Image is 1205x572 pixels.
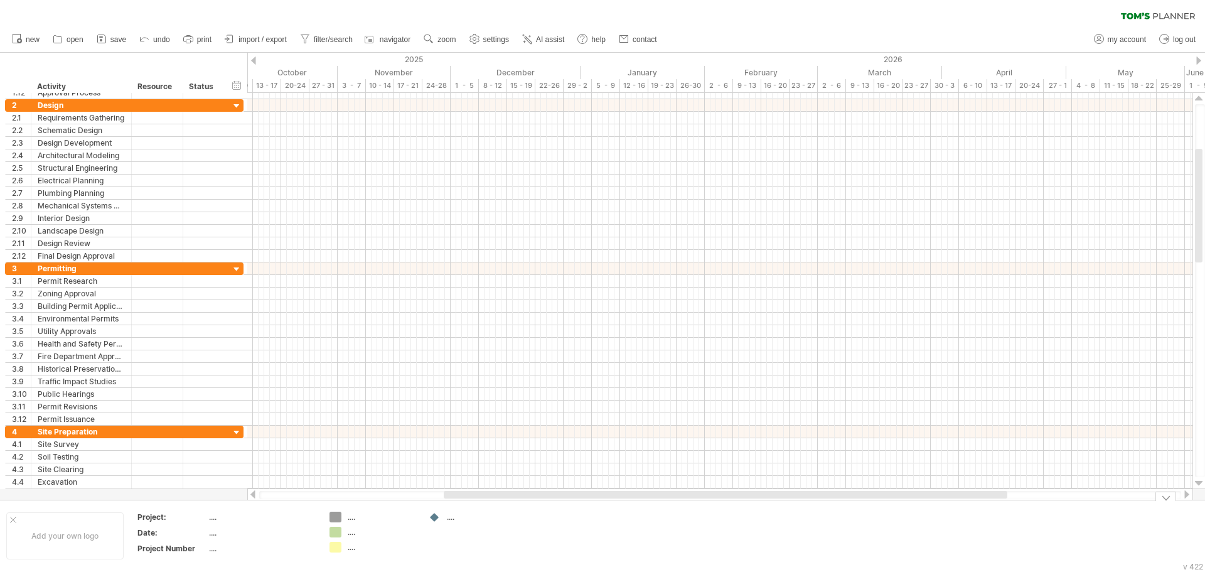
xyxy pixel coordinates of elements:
[1066,66,1185,79] div: May 2026
[50,31,87,48] a: open
[6,512,124,559] div: Add your own logo
[12,363,31,375] div: 3.8
[12,375,31,387] div: 3.9
[12,463,31,475] div: 4.3
[12,162,31,174] div: 2.5
[12,137,31,149] div: 2.3
[38,112,125,124] div: Requirements Gathering
[137,80,176,93] div: Resource
[12,451,31,463] div: 4.2
[12,438,31,450] div: 4.1
[38,250,125,262] div: Final Design Approval
[536,35,564,44] span: AI assist
[592,79,620,92] div: 5 - 9
[38,313,125,325] div: Environmental Permits
[12,149,31,161] div: 2.4
[581,66,705,79] div: January 2026
[790,79,818,92] div: 23 - 27
[1044,79,1072,92] div: 27 - 1
[733,79,761,92] div: 9 - 13
[38,137,125,149] div: Design Development
[1128,79,1157,92] div: 18 - 22
[422,79,451,92] div: 24-28
[38,363,125,375] div: Historical Preservation Approval
[38,488,125,500] div: Grading
[38,388,125,400] div: Public Hearings
[38,212,125,224] div: Interior Design
[366,79,394,92] div: 10 - 14
[12,250,31,262] div: 2.12
[12,112,31,124] div: 2.1
[348,527,416,537] div: ....
[38,275,125,287] div: Permit Research
[818,79,846,92] div: 2 - 6
[209,512,314,522] div: ....
[38,225,125,237] div: Landscape Design
[846,79,874,92] div: 9 - 13
[38,451,125,463] div: Soil Testing
[931,79,959,92] div: 30 - 3
[94,31,130,48] a: save
[137,512,206,522] div: Project:
[137,543,206,554] div: Project Number
[12,187,31,199] div: 2.7
[38,338,125,350] div: Health and Safety Permits
[12,401,31,413] div: 3.11
[12,426,31,438] div: 4
[153,35,170,44] span: undo
[38,375,125,387] div: Traffic Impact Studies
[1183,562,1203,571] div: v 422
[12,325,31,337] div: 3.5
[38,463,125,475] div: Site Clearing
[136,31,174,48] a: undo
[110,35,126,44] span: save
[451,79,479,92] div: 1 - 5
[38,187,125,199] div: Plumbing Planning
[189,80,217,93] div: Status
[479,79,507,92] div: 8 - 12
[180,31,215,48] a: print
[1015,79,1044,92] div: 20-24
[38,124,125,136] div: Schematic Design
[12,124,31,136] div: 2.2
[380,35,410,44] span: navigator
[38,99,125,111] div: Design
[12,225,31,237] div: 2.10
[208,66,338,79] div: October 2025
[12,212,31,224] div: 2.9
[363,31,414,48] a: navigator
[12,488,31,500] div: 4.5
[238,35,287,44] span: import / export
[38,288,125,299] div: Zoning Approval
[348,542,416,553] div: ....
[677,79,705,92] div: 26-30
[1173,35,1196,44] span: log out
[1091,31,1150,48] a: my account
[648,79,677,92] div: 19 - 23
[1072,79,1100,92] div: 4 - 8
[12,476,31,488] div: 4.4
[519,31,568,48] a: AI assist
[987,79,1015,92] div: 13 - 17
[338,66,451,79] div: November 2025
[535,79,564,92] div: 22-26
[447,512,515,522] div: ....
[874,79,902,92] div: 16 - 20
[38,262,125,274] div: Permitting
[12,275,31,287] div: 3.1
[38,350,125,362] div: Fire Department Approval
[137,527,206,538] div: Date:
[761,79,790,92] div: 16 - 20
[12,99,31,111] div: 2
[1100,79,1128,92] div: 11 - 15
[12,413,31,425] div: 3.12
[507,79,535,92] div: 15 - 19
[253,79,281,92] div: 13 - 17
[1156,31,1199,48] a: log out
[591,35,606,44] span: help
[38,426,125,438] div: Site Preparation
[26,35,40,44] span: new
[38,325,125,337] div: Utility Approvals
[420,31,459,48] a: zoom
[38,237,125,249] div: Design Review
